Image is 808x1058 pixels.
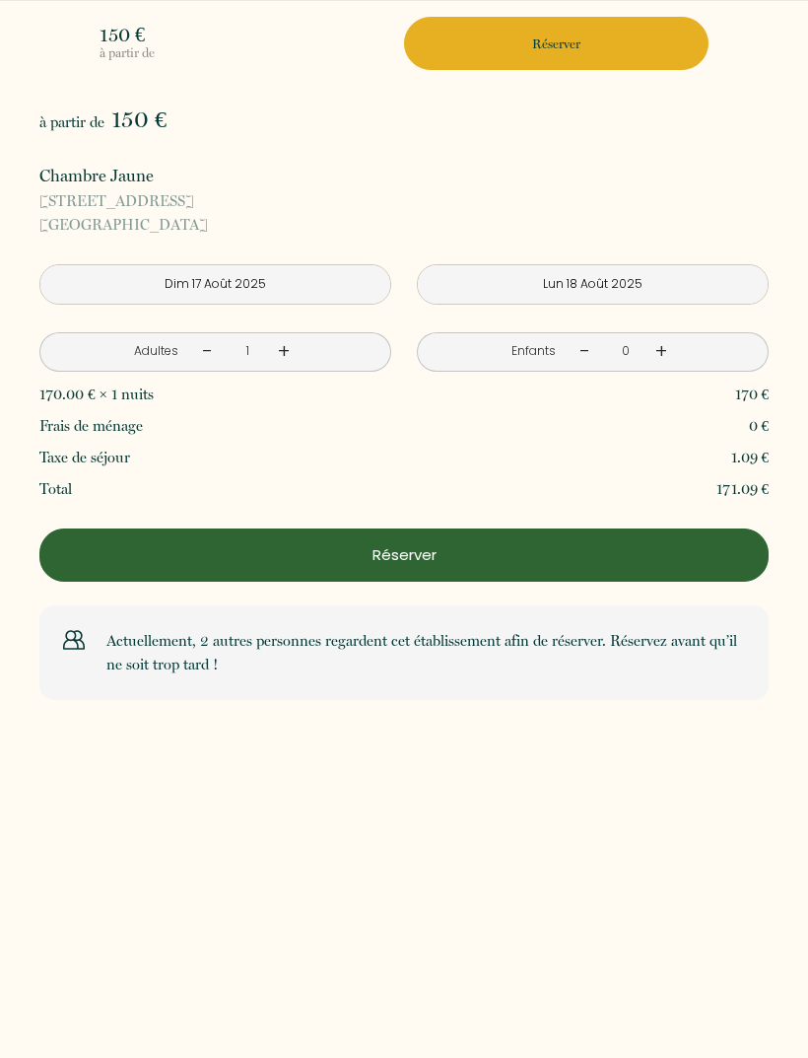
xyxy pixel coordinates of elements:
div: Adultes [134,342,178,361]
p: Total [39,477,72,501]
p: 171.09 € [716,477,770,501]
p: 0 € [749,414,770,438]
div: 0 [610,342,640,361]
p: Chambre Jaune [39,162,769,189]
p: Frais de ménage [39,414,143,438]
div: 1 [233,342,263,361]
p: 1.09 € [731,446,770,469]
a: + [655,336,667,367]
p: 170 € [735,383,770,406]
p: 170.00 € × 1 nuits [39,383,154,406]
input: Arrivée [40,265,390,304]
p: [GEOGRAPHIC_DATA] [39,189,769,237]
button: Réserver [404,17,708,70]
div: Enfants [511,342,556,361]
button: Réserver [39,529,769,582]
span: 150 € [111,106,167,133]
p: Actuellement, 2 autres personnes regardent cet établissement afin de réserver. Réservez avant qu’... [106,629,745,676]
p: à partir de [100,44,400,62]
a: + [278,336,290,367]
img: users [63,629,85,651]
span: [STREET_ADDRESS] [39,189,769,213]
p: Réserver [411,35,702,53]
a: - [579,336,590,367]
p: 150 € [100,25,400,44]
p: Réserver [46,543,762,567]
a: - [202,336,213,367]
input: Départ [418,265,768,304]
p: Taxe de séjour [39,446,130,469]
span: à partir de [39,113,104,131]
